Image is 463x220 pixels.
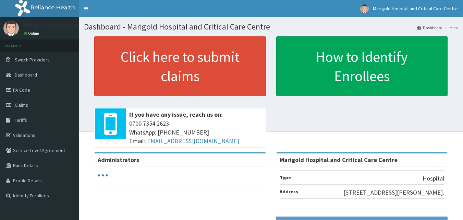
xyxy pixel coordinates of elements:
[129,111,223,118] b: If you have any issue, reach us on:
[360,4,369,13] img: User Image
[280,188,298,195] b: Address
[423,174,444,183] p: Hospital
[3,21,19,36] img: User Image
[280,174,291,181] b: Type
[373,5,458,12] span: Marigold Hospital and Critical Care Centre
[145,137,239,145] a: [EMAIL_ADDRESS][DOMAIN_NAME]
[417,25,442,31] a: Dashboard
[98,170,108,181] svg: audio-loading
[15,57,50,63] span: Switch Providers
[98,156,139,164] b: Administrators
[129,119,263,146] span: 0700 7354 2623 WhatsApp: [PHONE_NUMBER] Email:
[84,22,458,31] h1: Dashboard - Marigold Hospital and Critical Care Centre
[15,117,27,123] span: Tariffs
[443,25,458,31] li: Here
[280,156,398,164] strong: Marigold Hospital and Critical Care Centre
[94,36,266,96] a: Click here to submit claims
[15,72,37,78] span: Dashboard
[24,31,40,36] a: Online
[343,188,444,197] p: [STREET_ADDRESS][PERSON_NAME].
[24,22,135,28] p: Marigold Hospital and Critical Care Centre
[15,102,28,108] span: Claims
[276,36,448,96] a: How to Identify Enrollees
